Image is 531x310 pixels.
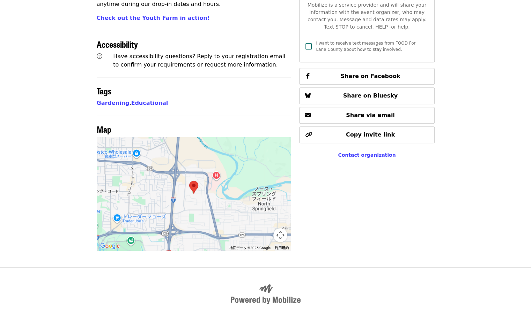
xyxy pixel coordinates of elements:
span: 地図データ ©2025 Google [229,246,271,250]
button: Share via email [299,107,434,124]
i: question-circle icon [97,53,102,60]
a: Google マップでこの地域を開きます（新しいウィンドウが開きます） [98,241,121,250]
span: Accessibility [97,38,138,50]
a: Gardening [97,100,130,106]
span: Share on Facebook [340,73,400,79]
span: Have accessibility questions? Reply to your registration email to confirm your requirements or re... [113,53,285,68]
span: I want to receive text messages from FOOD For Lane County about how to stay involved. [316,41,415,52]
span: Copy invite link [346,131,395,138]
a: Check out the Youth Farm in action! [97,15,210,21]
button: Share on Bluesky [299,87,434,104]
span: Share via email [346,112,395,118]
span: , [97,100,131,106]
a: 利用規約（新しいタブで開きます） [275,246,289,250]
a: Educational [131,100,168,106]
button: Share on Facebook [299,68,434,85]
span: Share on Bluesky [343,92,398,99]
button: 地図のカメラ コントロール [273,228,287,242]
span: Map [97,123,111,135]
a: Contact organization [338,152,396,158]
img: Google [98,241,121,250]
button: Copy invite link [299,126,434,143]
span: Tags [97,85,111,97]
img: Powered by Mobilize [231,284,301,304]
